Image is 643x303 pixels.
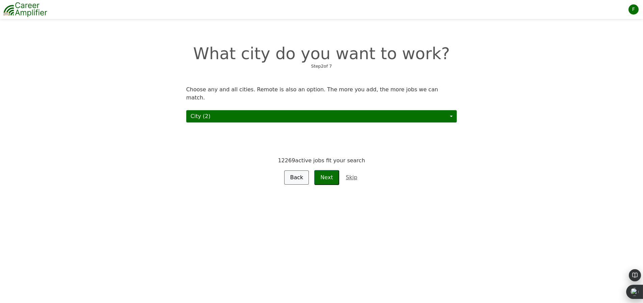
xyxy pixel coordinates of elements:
[178,86,465,102] div: Choose any and all cities. Remote is also an option. The more you add, the more jobs we can match.
[628,4,639,15] div: F
[3,1,47,18] img: career-amplifier-logo.png
[186,110,457,123] button: City (2)
[106,45,537,62] div: What city do you want to work?
[284,170,309,185] a: Back
[314,170,339,185] button: Next
[106,64,537,69] div: Step 2 of 7
[342,173,361,182] a: Skip
[182,157,461,165] div: 12269 active jobs fit your search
